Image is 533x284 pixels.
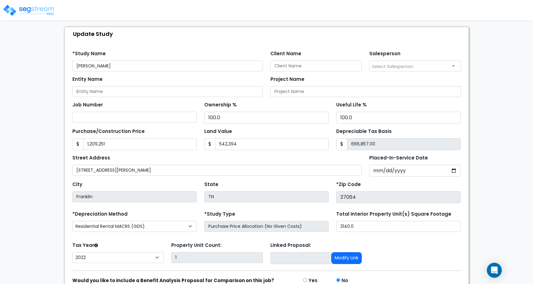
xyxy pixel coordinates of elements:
[171,242,221,249] label: Property Unit Count:
[336,138,347,150] span: $
[372,63,413,70] span: Select Salesperson
[72,277,274,284] strong: Would you like to include a Benefit Analysis Proposal for Comparison on this job?
[171,252,263,263] input: Building Count
[270,242,311,249] label: Linked Proposal:
[72,138,84,150] span: $
[336,191,461,203] input: Zip Code
[204,101,237,109] label: Ownership %
[204,181,218,188] label: State
[72,154,110,162] label: Street Address
[204,128,232,135] label: Land Value
[204,138,216,150] span: $
[72,61,263,71] input: Study Name
[72,181,82,188] label: City
[270,50,301,57] label: Client Name
[204,112,329,124] input: Ownership
[72,50,106,57] label: *Study Name
[347,138,461,150] input: 0.00
[487,263,502,278] div: Open Intercom Messenger
[336,211,451,218] label: Total Interior Property Unit(s) Square Footage
[336,101,367,109] label: Useful Life %
[204,211,235,218] label: *Study Type
[2,4,56,17] img: logo_pro_r.png
[72,101,103,109] label: Job Number
[83,138,197,150] input: Purchase or Construction Price
[369,154,428,162] label: Placed-In-Service Date
[72,242,98,249] label: Tax Year
[270,76,304,83] label: Project Name
[336,112,461,124] input: Depreciation
[72,211,128,218] label: *Depreciation Method
[336,128,392,135] label: Depreciable Tax Basis
[270,86,461,97] input: Project Name
[369,50,400,57] label: Salesperson
[336,221,461,232] input: total square foot
[72,86,263,97] input: Entity Name
[72,165,362,176] input: Street Address
[215,138,329,150] input: Land Value
[68,27,468,41] div: Update Study
[331,252,362,264] button: Modify Link
[336,181,361,188] label: *Zip Code
[72,128,145,135] label: Purchase/Construction Price
[72,76,103,83] label: Entity Name
[270,61,362,71] input: Client Name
